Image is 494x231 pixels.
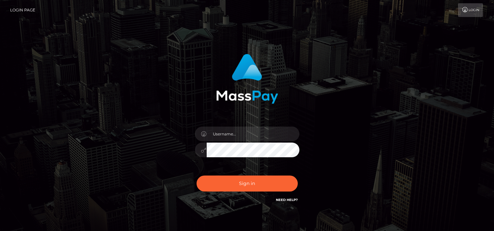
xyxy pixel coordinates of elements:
[197,176,298,192] button: Sign in
[458,3,483,17] a: Login
[207,127,299,141] input: Username...
[10,3,35,17] a: Login Page
[276,198,298,202] a: Need Help?
[216,54,278,104] img: MassPay Login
